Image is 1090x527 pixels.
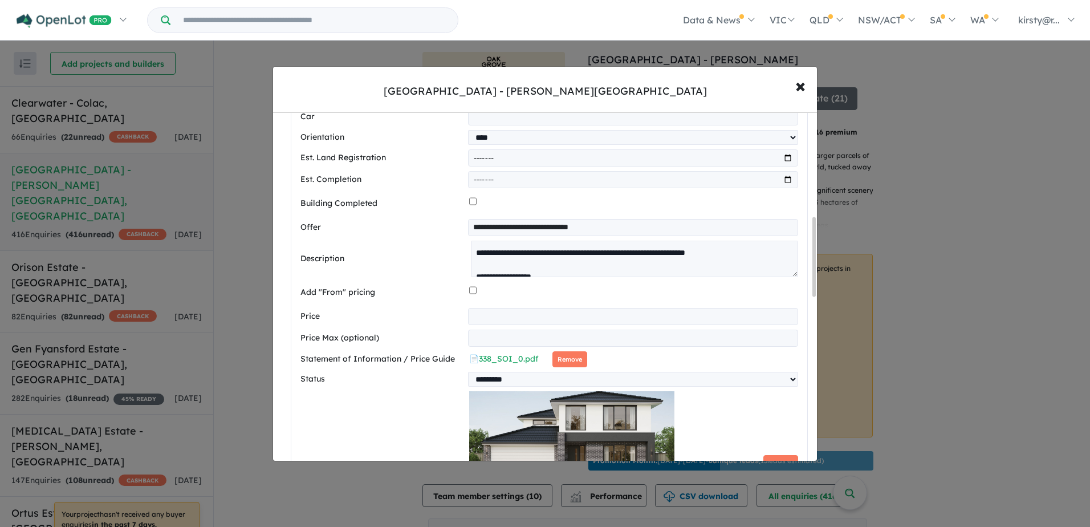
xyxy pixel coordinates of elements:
[552,351,587,368] button: Remove
[17,14,112,28] img: Openlot PRO Logo White
[300,372,463,386] label: Status
[795,73,806,98] span: ×
[469,354,539,364] a: 📄338_SOI_0.pdf
[384,84,707,99] div: [GEOGRAPHIC_DATA] - [PERSON_NAME][GEOGRAPHIC_DATA]
[300,131,463,144] label: Orientation
[300,197,465,210] label: Building Completed
[300,310,463,323] label: Price
[300,173,463,187] label: Est. Completion
[300,221,463,234] label: Offer
[300,331,463,345] label: Price Max (optional)
[763,455,798,472] button: Remove
[300,110,463,124] label: Car
[300,151,463,165] label: Est. Land Registration
[300,352,465,366] label: Statement of Information / Price Guide
[300,286,465,299] label: Add "From" pricing
[469,391,674,505] img: Oak Grove Estate - Clyde North - Lot 338
[1018,14,1060,26] span: kirsty@r...
[173,8,455,33] input: Try estate name, suburb, builder or developer
[469,354,539,364] span: 📄 338_SOI_0.pdf
[300,252,466,266] label: Description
